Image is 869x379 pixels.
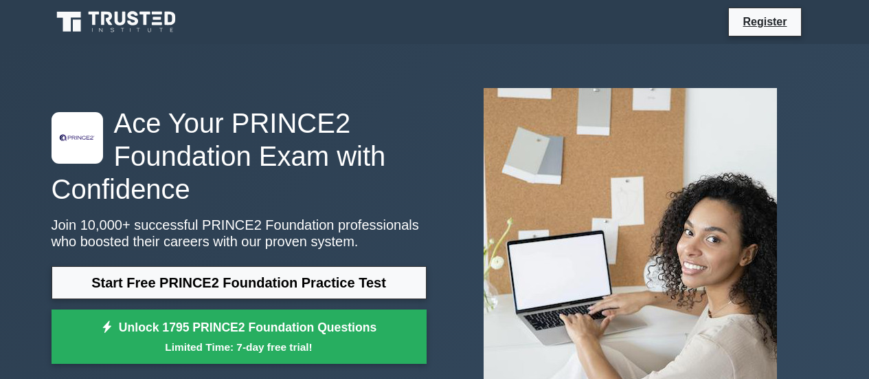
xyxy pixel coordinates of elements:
a: Register [734,13,795,30]
small: Limited Time: 7-day free trial! [69,339,409,355]
p: Join 10,000+ successful PRINCE2 Foundation professionals who boosted their careers with our prove... [52,217,427,250]
a: Start Free PRINCE2 Foundation Practice Test [52,266,427,299]
h1: Ace Your PRINCE2 Foundation Exam with Confidence [52,107,427,206]
a: Unlock 1795 PRINCE2 Foundation QuestionsLimited Time: 7-day free trial! [52,310,427,365]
